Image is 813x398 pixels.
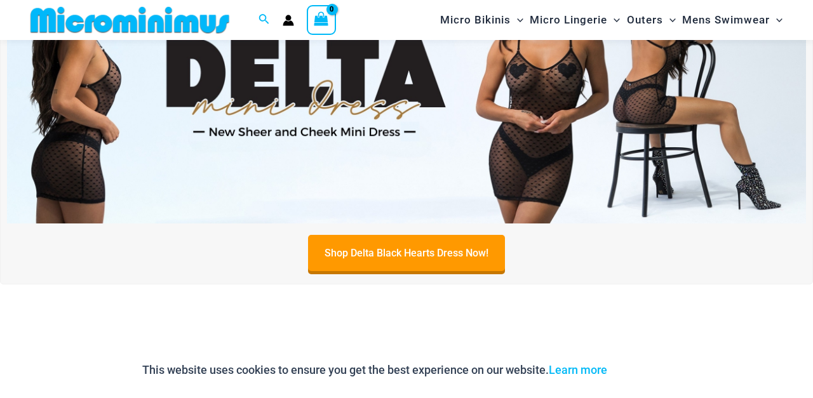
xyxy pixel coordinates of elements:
p: This website uses cookies to ensure you get the best experience on our website. [142,361,607,380]
span: Menu Toggle [770,4,783,36]
a: Account icon link [283,15,294,26]
a: View Shopping Cart, empty [307,5,336,34]
a: Micro BikinisMenu ToggleMenu Toggle [437,4,527,36]
span: Outers [627,4,663,36]
a: Micro LingerieMenu ToggleMenu Toggle [527,4,623,36]
span: Micro Lingerie [530,4,607,36]
img: MM SHOP LOGO FLAT [25,6,234,34]
a: OutersMenu ToggleMenu Toggle [624,4,679,36]
button: Accept [617,355,671,385]
nav: Site Navigation [435,2,788,38]
span: Menu Toggle [607,4,620,36]
span: Menu Toggle [511,4,523,36]
span: Menu Toggle [663,4,676,36]
a: Learn more [549,363,607,376]
a: Search icon link [259,12,270,28]
a: Mens SwimwearMenu ToggleMenu Toggle [679,4,786,36]
span: Mens Swimwear [682,4,770,36]
span: Micro Bikinis [440,4,511,36]
a: Shop Delta Black Hearts Dress Now! [308,235,505,271]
